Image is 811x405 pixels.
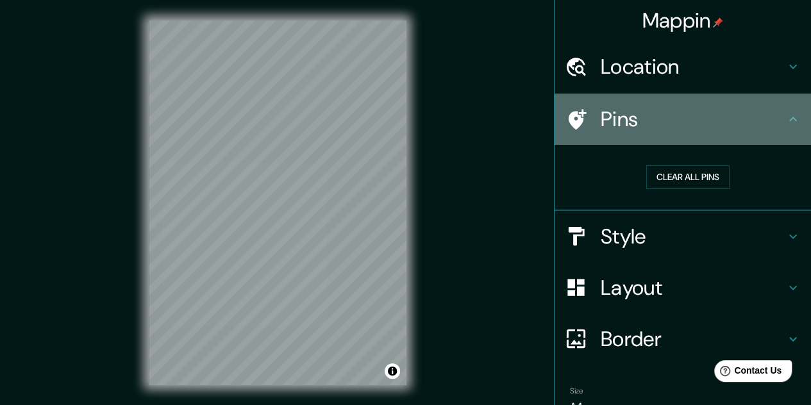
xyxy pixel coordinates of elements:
div: Style [555,211,811,262]
h4: Location [601,54,785,79]
canvas: Map [149,21,406,385]
h4: Border [601,326,785,352]
h4: Style [601,224,785,249]
img: pin-icon.png [713,17,723,28]
iframe: Help widget launcher [697,355,797,391]
label: Size [570,385,583,396]
h4: Mappin [642,8,724,33]
button: Toggle attribution [385,363,400,379]
button: Clear all pins [646,165,730,189]
div: Location [555,41,811,92]
h4: Layout [601,275,785,301]
div: Border [555,313,811,365]
h4: Pins [601,106,785,132]
div: Pins [555,94,811,145]
div: Layout [555,262,811,313]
